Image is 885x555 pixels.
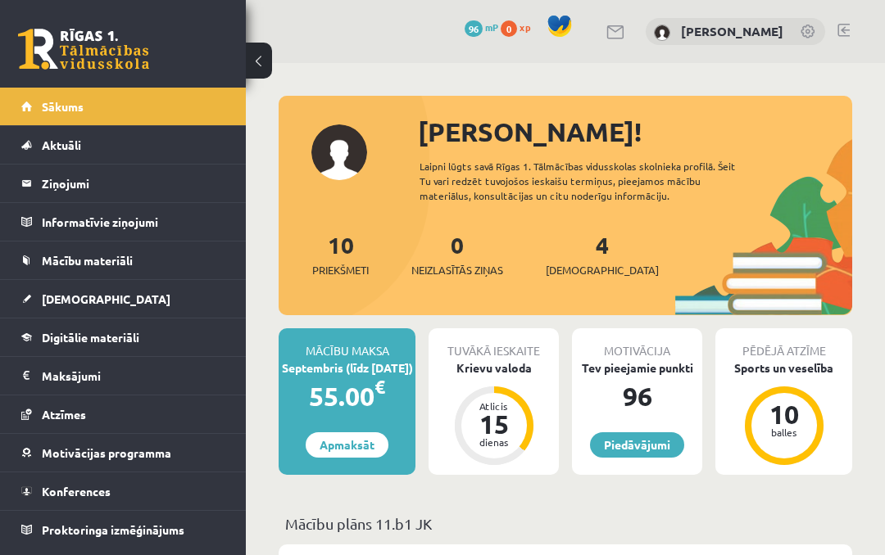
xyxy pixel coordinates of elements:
[572,377,702,416] div: 96
[21,472,225,510] a: Konferences
[42,165,225,202] legend: Ziņojumi
[42,291,170,306] span: [DEMOGRAPHIC_DATA]
[279,377,415,416] div: 55.00
[42,99,84,114] span: Sākums
[470,437,519,447] div: dienas
[21,165,225,202] a: Ziņojumi
[572,359,702,377] div: Tev pieejamie punkti
[429,359,559,467] a: Krievu valoda Atlicis 15 dienas
[470,401,519,411] div: Atlicis
[590,432,684,458] a: Piedāvājumi
[715,359,852,467] a: Sports un veselība 10 balles
[501,20,517,37] span: 0
[312,230,369,278] a: 10Priekšmeti
[470,411,519,437] div: 15
[279,359,415,377] div: Septembris (līdz [DATE])
[572,328,702,359] div: Motivācija
[21,203,225,241] a: Informatīvie ziņojumi
[546,230,659,278] a: 4[DEMOGRAPHIC_DATA]
[21,511,225,548] a: Proktoringa izmēģinājums
[715,328,852,359] div: Pēdējā atzīme
[429,328,559,359] div: Tuvākā ieskaite
[411,262,503,278] span: Neizlasītās ziņas
[21,241,225,279] a: Mācību materiāli
[21,434,225,472] a: Motivācijas programma
[42,357,225,395] legend: Maksājumi
[760,401,809,427] div: 10
[21,88,225,125] a: Sākums
[21,395,225,433] a: Atzīmes
[42,203,225,241] legend: Informatīvie ziņojumi
[42,522,184,537] span: Proktoringa izmēģinājums
[42,484,111,499] span: Konferences
[715,359,852,377] div: Sports un veselība
[312,262,369,278] span: Priekšmeti
[411,230,503,278] a: 0Neizlasītās ziņas
[465,20,483,37] span: 96
[42,407,86,422] span: Atzīmes
[546,262,659,278] span: [DEMOGRAPHIC_DATA]
[465,20,498,34] a: 96 mP
[306,432,388,458] a: Apmaksāt
[21,280,225,318] a: [DEMOGRAPHIC_DATA]
[285,512,846,535] p: Mācību plāns 11.b1 JK
[42,253,133,268] span: Mācību materiāli
[21,357,225,395] a: Maksājumi
[760,427,809,437] div: balles
[42,138,81,152] span: Aktuāli
[42,445,171,460] span: Motivācijas programma
[18,29,149,70] a: Rīgas 1. Tālmācības vidusskola
[21,318,225,356] a: Digitālie materiāli
[42,330,139,345] span: Digitālie materiāli
[501,20,538,34] a: 0 xp
[429,359,559,377] div: Krievu valoda
[520,20,530,34] span: xp
[21,126,225,164] a: Aktuāli
[485,20,498,34] span: mP
[654,25,670,41] img: Ilona Burdiko
[279,328,415,359] div: Mācību maksa
[374,375,385,399] span: €
[681,23,783,39] a: [PERSON_NAME]
[420,159,764,203] div: Laipni lūgts savā Rīgas 1. Tālmācības vidusskolas skolnieka profilā. Šeit Tu vari redzēt tuvojošo...
[418,112,852,151] div: [PERSON_NAME]!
